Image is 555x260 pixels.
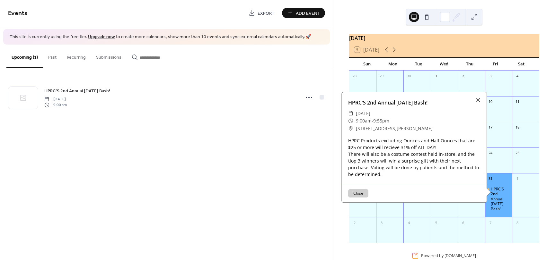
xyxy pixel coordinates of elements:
span: HPRC'S 2nd Annual [DATE] Bash! [44,88,110,94]
button: Submissions [91,45,127,67]
button: Add Event [282,8,325,18]
div: Mon [380,58,406,71]
span: Export [258,10,275,17]
div: ​ [348,110,353,117]
a: Export [244,8,279,18]
span: This site is currently using the free tier. to create more calendars, show more than 10 events an... [10,34,311,40]
a: HPRC'S 2nd Annual [DATE] Bash! [44,87,110,95]
div: 6 [460,219,467,226]
div: [DATE] [349,34,539,42]
span: - [372,117,373,125]
div: HPRC'S 2nd Annual Halloween Bash! [485,187,512,212]
span: 9:55pm [373,117,389,125]
div: 29 [378,73,385,80]
div: Thu [457,58,483,71]
span: Events [8,7,28,20]
span: 9:00 am [44,102,67,108]
div: Sun [354,58,380,71]
div: 3 [487,73,494,80]
span: [DATE] [356,110,370,117]
div: Sat [508,58,534,71]
button: Recurring [62,45,91,67]
div: Powered by [421,253,476,258]
div: 1 [514,175,521,182]
div: 4 [405,219,412,226]
div: HPRC Products excluding Ounces and Half Ounces that are $25 or more will recieve 31% off ALL DAY!... [342,137,487,178]
div: HPRC'S 2nd Annual [DATE] Bash! [491,187,510,212]
button: Upcoming (1) [6,45,43,68]
div: 3 [378,219,385,226]
div: 11 [514,98,521,105]
div: 2 [460,73,467,80]
div: Tue [406,58,431,71]
div: Wed [431,58,457,71]
span: [DATE] [44,96,67,102]
a: Upgrade now [88,33,115,41]
div: 25 [514,150,521,157]
div: 7 [487,219,494,226]
div: 1 [433,73,440,80]
div: 8 [514,219,521,226]
div: 4 [514,73,521,80]
span: [STREET_ADDRESS][PERSON_NAME] [356,125,433,132]
span: 9:00am [356,117,372,125]
div: 28 [351,73,358,80]
div: ​ [348,125,353,132]
div: 30 [405,73,412,80]
div: Fri [483,58,508,71]
a: [DOMAIN_NAME] [445,253,476,258]
div: 2 [351,219,358,226]
div: 5 [433,219,440,226]
div: HPRC'S 2nd Annual [DATE] Bash! [342,99,487,106]
button: Close [348,189,368,197]
div: ​ [348,117,353,125]
button: Past [43,45,62,67]
span: Add Event [296,10,320,17]
div: 18 [514,124,521,131]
